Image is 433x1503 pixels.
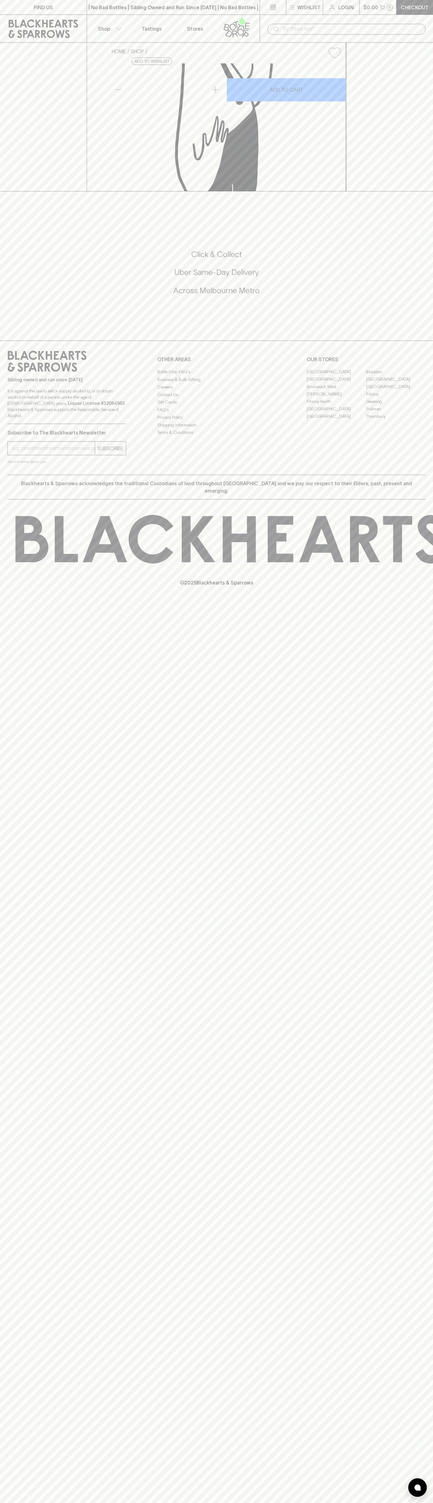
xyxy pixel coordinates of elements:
[414,1484,421,1491] img: bubble-icon
[307,405,366,413] a: [GEOGRAPHIC_DATA]
[157,383,276,391] a: Careers
[366,413,426,420] a: Thornbury
[7,429,126,436] p: Subscribe to The Blackhearts Newsletter
[157,368,276,376] a: Bottle Drop FAQ's
[112,49,126,54] a: HOME
[363,4,378,11] p: $0.00
[307,398,366,405] a: Fitzroy North
[366,398,426,405] a: Geelong
[157,406,276,413] a: FAQ's
[307,383,366,390] a: Brunswick West
[307,375,366,383] a: [GEOGRAPHIC_DATA]
[7,249,426,259] h5: Click & Collect
[366,375,426,383] a: [GEOGRAPHIC_DATA]
[12,443,95,453] input: e.g. jane@blackheartsandsparrows.com.au
[7,459,126,465] p: We will never spam you
[338,4,354,11] p: Login
[7,377,126,383] p: Sibling owned and run since [DATE]
[366,383,426,390] a: [GEOGRAPHIC_DATA]
[12,480,421,495] p: Blackhearts & Sparrows acknowledges the traditional Custodians of land throughout [GEOGRAPHIC_DAT...
[157,399,276,406] a: Gift Cards
[97,445,123,452] p: SUBSCRIBE
[282,24,421,34] input: Try "Pinot noir"
[157,421,276,429] a: Shipping Information
[326,45,343,61] button: Add to wishlist
[87,15,130,42] button: Shop
[7,388,126,419] p: It is against the law to sell or supply alcohol to, or to obtain alcohol on behalf of a person un...
[157,356,276,363] p: OTHER AREAS
[388,6,391,9] p: 0
[227,78,346,101] button: ADD TO CART
[107,63,346,191] img: Hop Nation Fruit Enhanced Hazy IPA 440ml
[34,4,53,11] p: FIND US
[130,15,173,42] a: Tastings
[366,405,426,413] a: Prahran
[157,391,276,398] a: Contact Us
[7,285,426,296] h5: Across Melbourne Metro
[307,368,366,375] a: [GEOGRAPHIC_DATA]
[157,429,276,436] a: Terms & Conditions
[7,225,426,328] div: Call to action block
[270,86,303,93] p: ADD TO CART
[98,25,110,32] p: Shop
[68,401,125,406] strong: Liquor License #32064953
[297,4,321,11] p: Wishlist
[307,356,426,363] p: OUR STORES
[157,376,276,383] a: Business & Bulk Gifting
[187,25,203,32] p: Stores
[142,25,162,32] p: Tastings
[173,15,217,42] a: Stores
[157,414,276,421] a: Privacy Policy
[7,267,426,277] h5: Uber Same-Day Delivery
[307,413,366,420] a: [GEOGRAPHIC_DATA]
[95,442,126,455] button: SUBSCRIBE
[401,4,429,11] p: Checkout
[366,368,426,375] a: Braddon
[131,49,144,54] a: SHOP
[307,390,366,398] a: [PERSON_NAME]
[366,390,426,398] a: Fitzroy
[132,58,172,65] button: Add to wishlist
